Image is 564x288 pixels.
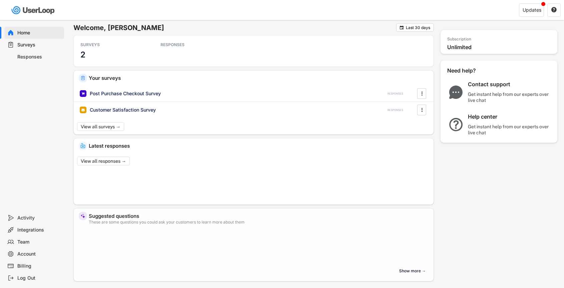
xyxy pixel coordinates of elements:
div: Updates [523,8,541,12]
div: RESPONSES [161,42,221,47]
div: SURVEYS [80,42,140,47]
div: Billing [17,263,61,269]
div: Home [17,30,61,36]
text:  [400,25,404,30]
div: Get instant help from our experts over live chat [468,91,551,103]
div: Subscription [447,37,471,42]
div: Integrations [17,227,61,233]
button: View all responses → [77,157,130,165]
div: Customer Satisfaction Survey [90,107,156,113]
div: Unlimited [447,44,554,51]
img: IncomingMajor.svg [80,143,85,148]
div: Need help? [447,67,494,74]
img: userloop-logo-01.svg [10,3,57,17]
div: Contact support [468,81,551,88]
div: Activity [17,215,61,221]
text:  [421,106,422,113]
div: Post Purchase Checkout Survey [90,90,161,97]
img: MagicMajor%20%28Purple%29.svg [80,213,85,219]
button: Show more → [396,266,429,276]
button:  [418,89,425,99]
div: Surveys [17,42,61,48]
button:  [551,7,557,13]
div: Team [17,239,61,245]
div: Responses [17,54,61,60]
img: ChatMajor.svg [447,86,465,99]
div: Get instant help from our experts over live chat [468,124,551,136]
div: Suggested questions [89,213,429,219]
div: Help center [468,113,551,120]
button:  [418,105,425,115]
button:  [399,25,404,30]
text:  [421,90,422,97]
button: View all surveys → [77,122,124,131]
div: Latest responses [89,143,429,148]
div: Last 30 days [406,26,430,30]
h6: Welcome, [PERSON_NAME] [73,23,396,32]
div: Your surveys [89,76,429,81]
div: These are some questions you could ask your customers to learn more about them [89,220,429,224]
div: RESPONSES [387,108,403,112]
h3: 2 [80,49,85,60]
div: Log Out [17,275,61,281]
img: QuestionMarkInverseMajor.svg [447,118,465,131]
div: RESPONSES [387,92,403,96]
div: Account [17,251,61,257]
